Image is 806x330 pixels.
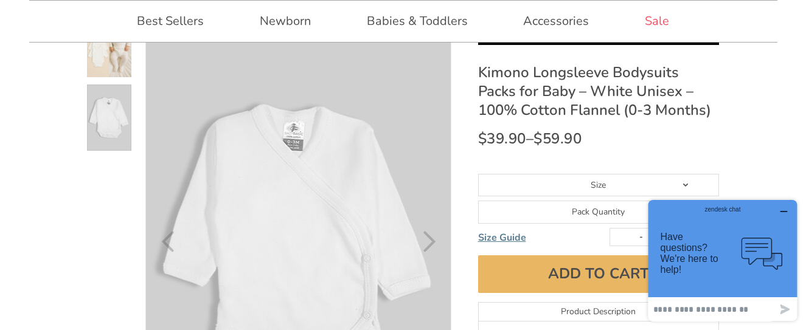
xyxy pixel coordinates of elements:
[533,129,582,148] bdi: 59.90
[423,231,436,252] button: Next
[478,129,720,150] p: –
[478,231,526,244] span: Size Guide
[644,195,802,326] iframe: Opens a widget where you can chat to one of our agents
[591,179,606,191] span: Size
[161,231,174,252] button: Previous
[349,1,486,42] a: Babies & Toddlers
[572,206,625,218] span: Pack Quantity
[627,1,687,42] a: Sale
[478,63,720,120] h1: Kimono Longsleeve Bodysuits Packs for Baby – White Unisex – 100% Cotton Flannel (0-3 Months)
[479,303,719,321] a: Product Description
[533,129,543,148] span: $
[478,255,720,293] button: Add to cart
[478,129,487,148] span: $
[632,229,650,246] button: -
[241,1,329,42] a: Newborn
[505,1,607,42] a: Accessories
[478,129,526,148] bdi: 39.90
[119,1,222,42] a: Best Sellers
